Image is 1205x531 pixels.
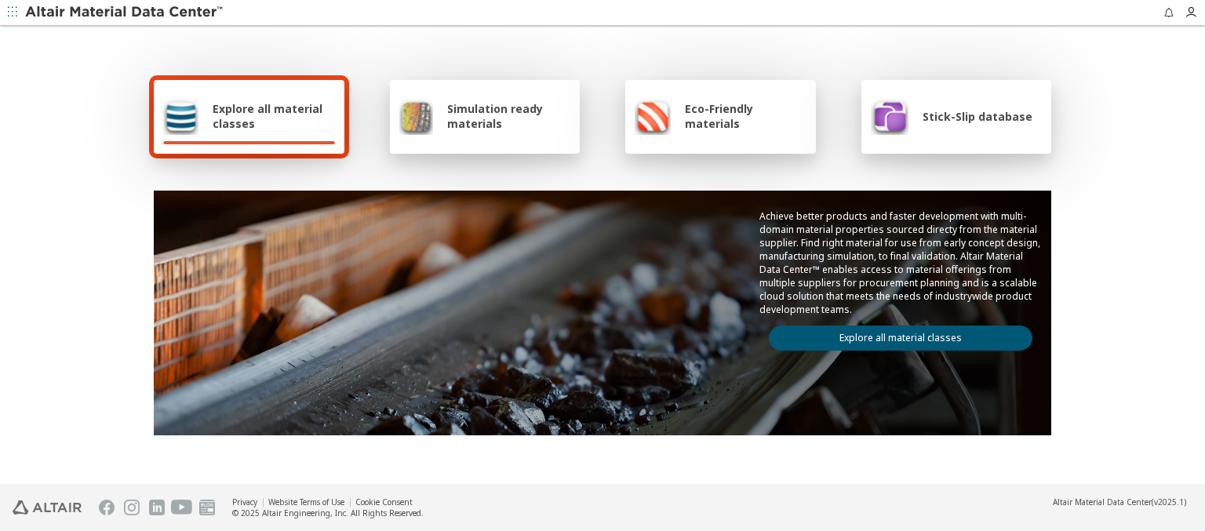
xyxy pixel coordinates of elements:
[871,97,908,135] img: Stick-Slip database
[447,101,570,131] span: Simulation ready materials
[759,209,1042,316] p: Achieve better products and faster development with multi-domain material properties sourced dire...
[1053,496,1186,507] div: (v2025.1)
[635,97,671,135] img: Eco-Friendly materials
[268,496,344,507] a: Website Terms of Use
[13,500,82,515] img: Altair Engineering
[355,496,413,507] a: Cookie Consent
[232,496,257,507] a: Privacy
[923,109,1032,124] span: Stick-Slip database
[399,97,433,135] img: Simulation ready materials
[163,97,198,135] img: Explore all material classes
[769,326,1032,351] a: Explore all material classes
[25,5,225,20] img: Altair Material Data Center
[213,101,335,131] span: Explore all material classes
[1053,496,1152,507] span: Altair Material Data Center
[685,101,806,131] span: Eco-Friendly materials
[232,507,424,518] div: © 2025 Altair Engineering, Inc. All Rights Reserved.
